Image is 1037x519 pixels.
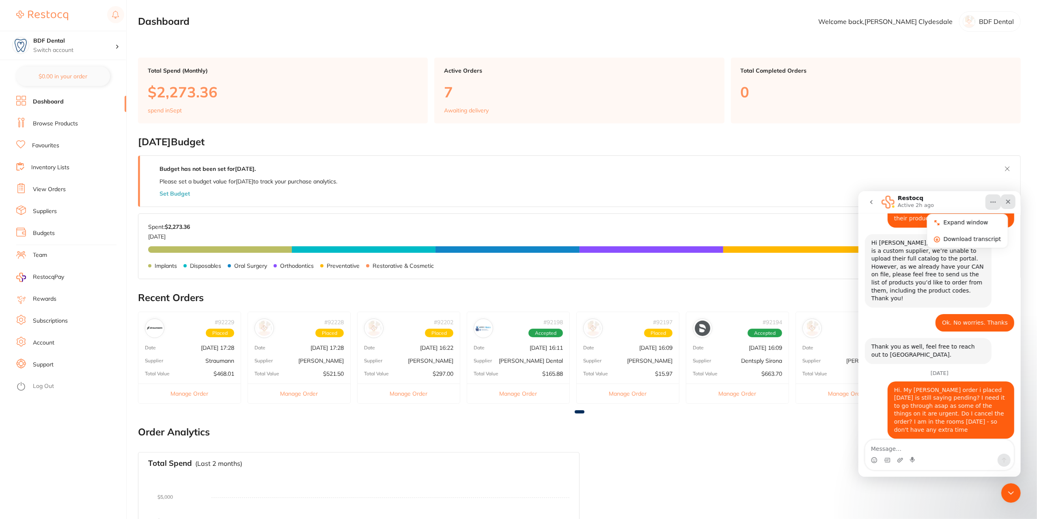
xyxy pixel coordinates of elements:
[474,371,498,377] p: Total Value
[693,345,704,351] p: Date
[145,371,170,377] p: Total Value
[585,321,601,336] img: Adam Dental
[434,319,453,325] p: # 92202
[33,207,57,215] a: Suppliers
[373,263,434,269] p: Restorative & Cosmetic
[323,370,344,377] p: $521.50
[138,58,428,123] a: Total Spend (Monthly)$2,273.36spend inSept
[741,67,1011,74] p: Total Completed Orders
[804,321,820,336] img: Adam Dental
[280,263,314,269] p: Orthodontics
[33,120,78,128] a: Browse Products
[802,358,821,364] p: Supplier
[155,263,177,269] p: Implants
[796,383,898,403] button: Manage Order
[476,321,491,336] img: Erskine Dental
[499,357,563,364] p: [PERSON_NAME] Dental
[234,263,267,269] p: Oral Surgery
[583,345,594,351] p: Date
[425,329,453,338] span: Placed
[818,18,953,25] p: Welcome back, [PERSON_NAME] Clydesdale
[165,223,190,230] strong: $2,273.36
[148,230,190,240] p: [DATE]
[434,58,724,123] a: Active Orders7Awaiting delivery
[33,273,64,281] span: RestocqPay
[741,357,782,364] p: Dentsply Sirona
[148,224,190,230] p: Spent:
[31,164,69,172] a: Inventory Lists
[530,345,563,351] p: [DATE] 16:11
[627,357,673,364] p: [PERSON_NAME]
[16,273,64,282] a: RestocqPay
[213,370,234,377] p: $468.01
[138,16,190,27] h2: Dashboard
[444,84,714,100] p: 7
[655,370,673,377] p: $15.97
[148,107,182,114] p: spend in Sept
[33,382,54,390] a: Log Out
[145,345,156,351] p: Date
[201,345,234,351] p: [DATE] 17:28
[33,46,115,54] p: Switch account
[16,11,68,20] img: Restocq Logo
[644,329,673,338] span: Placed
[148,84,418,100] p: $2,273.36
[32,142,59,150] a: Favourites
[315,329,344,338] span: Placed
[16,6,68,25] a: Restocq Logo
[364,345,375,351] p: Date
[254,358,273,364] p: Supplier
[366,321,382,336] img: Adam Dental
[749,345,782,351] p: [DATE] 16:09
[138,292,1021,304] h2: Recent Orders
[364,371,389,377] p: Total Value
[802,345,813,351] p: Date
[474,358,492,364] p: Supplier
[748,329,782,338] span: Accepted
[444,67,714,74] p: Active Orders
[686,383,789,403] button: Manage Order
[364,358,382,364] p: Supplier
[33,37,115,45] h4: BDF Dental
[731,58,1021,123] a: Total Completed Orders0
[160,190,190,197] button: Set Budget
[408,357,453,364] p: [PERSON_NAME]
[433,370,453,377] p: $297.00
[145,358,163,364] p: Supplier
[16,273,26,282] img: RestocqPay
[420,345,453,351] p: [DATE] 16:22
[190,263,221,269] p: Disposables
[16,380,124,393] button: Log Out
[298,357,344,364] p: [PERSON_NAME]
[254,345,265,351] p: Date
[741,84,1011,100] p: 0
[583,358,602,364] p: Supplier
[160,165,256,172] strong: Budget has not been set for [DATE] .
[147,321,162,336] img: Straumann
[474,345,485,351] p: Date
[254,371,279,377] p: Total Value
[695,321,710,336] img: Dentsply Sirona
[577,383,679,403] button: Manage Order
